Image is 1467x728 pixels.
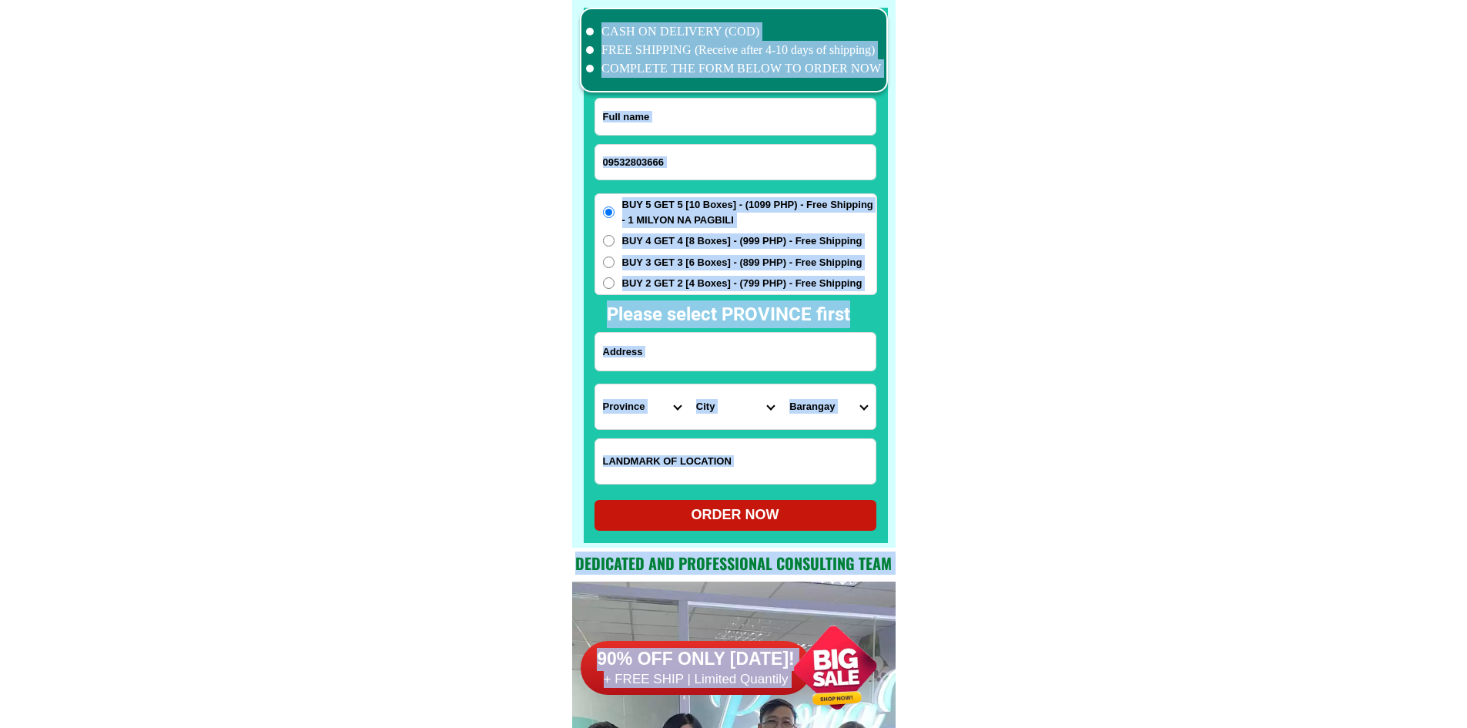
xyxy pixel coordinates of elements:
[688,384,782,429] select: Select district
[603,235,615,247] input: BUY 4 GET 4 [8 Boxes] - (999 PHP) - Free Shipping
[622,255,862,270] span: BUY 3 GET 3 [6 Boxes] - (899 PHP) - Free Shipping
[581,671,812,688] h6: + FREE SHIP | Limited Quantily
[586,41,882,59] li: FREE SHIPPING (Receive after 4-10 days of shipping)
[586,59,882,78] li: COMPLETE THE FORM BELOW TO ORDER NOW
[603,206,615,218] input: BUY 5 GET 5 [10 Boxes] - (1099 PHP) - Free Shipping - 1 MILYON NA PAGBILI
[595,333,876,371] input: Input address
[603,277,615,289] input: BUY 2 GET 2 [4 Boxes] - (799 PHP) - Free Shipping
[595,384,688,429] select: Select province
[782,384,875,429] select: Select commune
[622,233,862,249] span: BUY 4 GET 4 [8 Boxes] - (999 PHP) - Free Shipping
[595,505,876,525] div: ORDER NOW
[622,197,876,227] span: BUY 5 GET 5 [10 Boxes] - (1099 PHP) - Free Shipping - 1 MILYON NA PAGBILI
[603,257,615,268] input: BUY 3 GET 3 [6 Boxes] - (899 PHP) - Free Shipping
[581,648,812,671] h6: 90% OFF ONLY [DATE]!
[622,276,862,291] span: BUY 2 GET 2 [4 Boxes] - (799 PHP) - Free Shipping
[607,300,1017,328] h2: Please select PROVINCE first
[595,439,876,484] input: Input LANDMARKOFLOCATION
[595,145,876,179] input: Input phone_number
[595,99,876,135] input: Input full_name
[572,552,896,575] h2: Dedicated and professional consulting team
[586,22,882,41] li: CASH ON DELIVERY (COD)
